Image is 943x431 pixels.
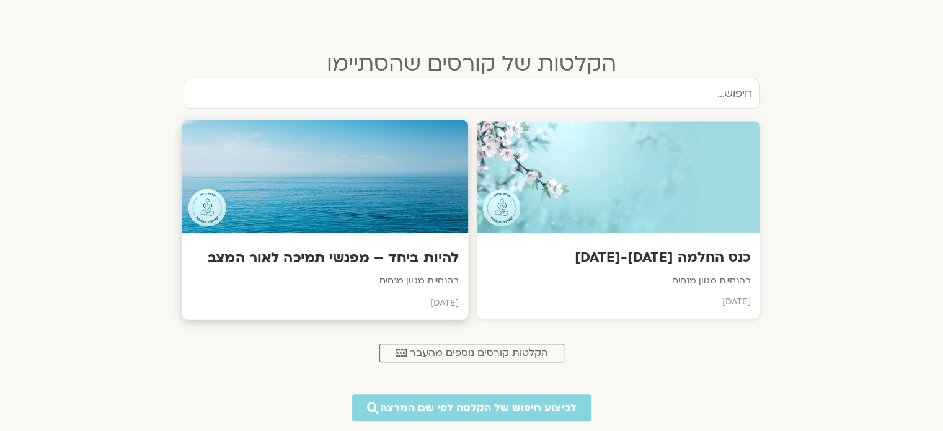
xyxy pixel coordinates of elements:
p: [DATE] [191,295,458,311]
p: [DATE] [486,295,751,309]
a: לביצוע חיפוש של הקלטה לפי שם המרצה [352,394,591,421]
a: Teacherלהיות ביחד – מפגשי תמיכה לאור המצבבהנחיית מגוון מנחים[DATE] [184,121,467,319]
img: Teacher [483,189,520,226]
a: Teacherכנס החלמה [DATE]-[DATE]בהנחיית מגוון מנחים[DATE] [477,121,760,319]
a: הקלטות קורסים נוספים מהעבר [379,344,564,362]
h2: הקלטות של קורסים שהסתיימו [184,51,760,76]
span: הקלטות קורסים נוספים מהעבר [410,347,548,358]
input: חיפוש... [184,79,760,109]
span: לביצוע חיפוש של הקלטה לפי שם המרצה [380,402,577,414]
p: בהנחיית מגוון מנחים [486,273,751,288]
img: Teacher [188,189,226,227]
h3: להיות ביחד – מפגשי תמיכה לאור המצב [191,249,458,268]
h3: כנס החלמה [DATE]-[DATE] [486,248,751,267]
p: בהנחיית מגוון מנחים [191,273,458,289]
